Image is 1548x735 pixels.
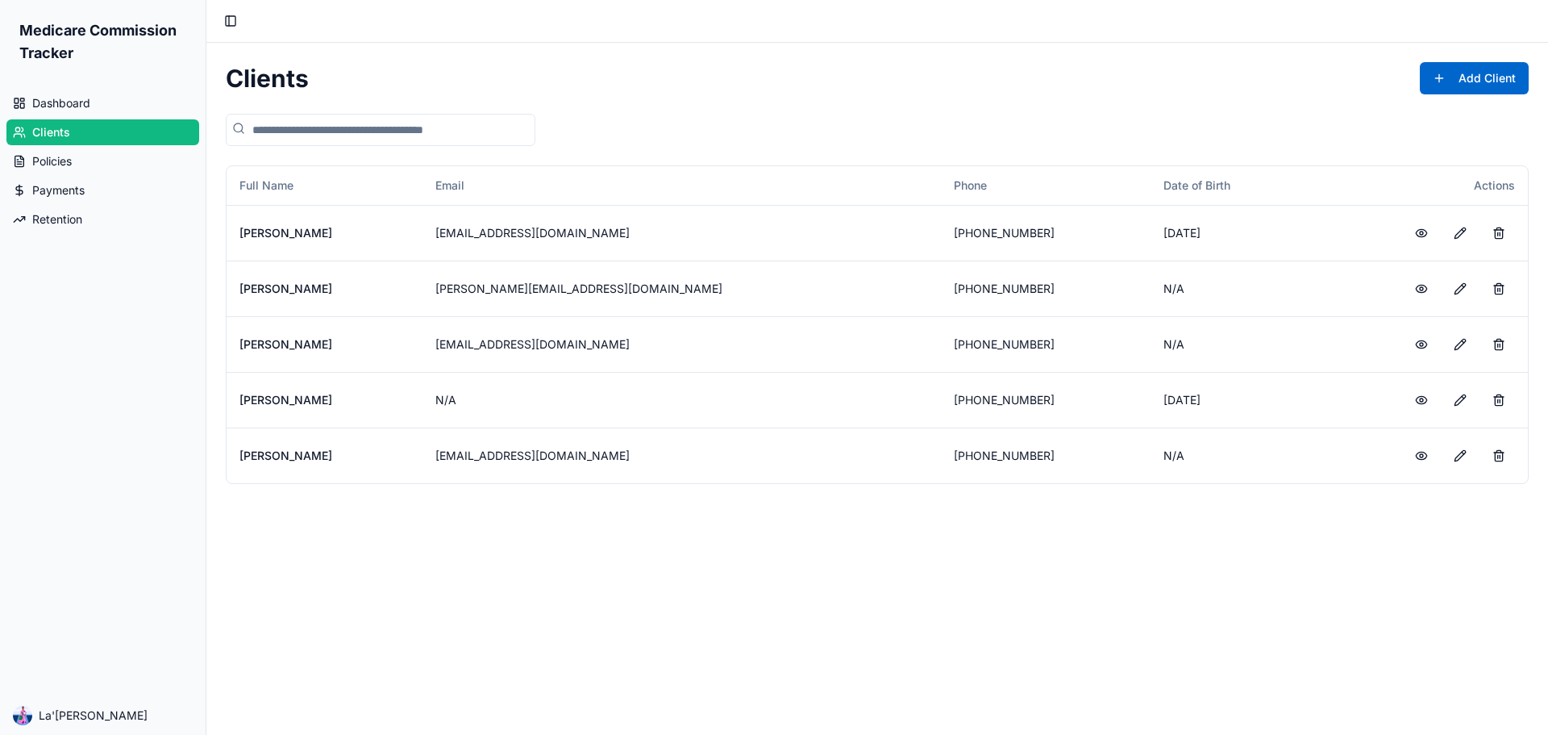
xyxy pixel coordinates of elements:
td: [EMAIL_ADDRESS][DOMAIN_NAME] [422,205,940,261]
td: [EMAIL_ADDRESS][DOMAIN_NAME] [422,428,940,483]
span: Dashboard [32,95,90,111]
td: [DATE] [1151,372,1304,428]
th: Email [422,166,940,205]
th: Phone [941,166,1151,205]
td: [PERSON_NAME] [227,261,422,316]
span: Policies [32,153,72,169]
td: [EMAIL_ADDRESS][DOMAIN_NAME] [422,316,940,372]
td: [PHONE_NUMBER] [941,316,1151,372]
span: Clients [32,124,70,140]
td: N/A [1151,428,1304,483]
td: [PHONE_NUMBER] [941,205,1151,261]
td: [DATE] [1151,205,1304,261]
a: Policies [6,148,199,174]
td: [PERSON_NAME] [227,316,422,372]
td: [PHONE_NUMBER] [941,372,1151,428]
a: Payments [6,177,199,203]
button: La'[PERSON_NAME] [6,703,199,729]
td: N/A [1151,316,1304,372]
td: [PERSON_NAME][EMAIL_ADDRESS][DOMAIN_NAME] [422,261,940,316]
td: [PERSON_NAME] [227,372,422,428]
h1: Medicare Commission Tracker [19,19,186,65]
td: N/A [1151,261,1304,316]
a: Clients [6,119,199,145]
a: Dashboard [6,90,199,116]
img: ACg8ocKbHvfVxoZqxb2pmqqw4LC32hWVMeAPLbKYkWcR34k75YusL7nH=s96-c [13,706,32,725]
a: Retention [6,207,199,232]
td: [PHONE_NUMBER] [941,261,1151,316]
td: [PERSON_NAME] [227,428,422,483]
th: Actions [1304,166,1528,205]
td: [PERSON_NAME] [227,205,422,261]
span: La'[PERSON_NAME] [39,708,148,724]
span: Payments [32,182,85,198]
h1: Clients [226,64,309,93]
td: [PHONE_NUMBER] [941,428,1151,483]
th: Date of Birth [1151,166,1304,205]
button: Add Client [1420,62,1529,94]
td: N/A [422,372,940,428]
th: Full Name [227,166,422,205]
span: Retention [32,211,82,228]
